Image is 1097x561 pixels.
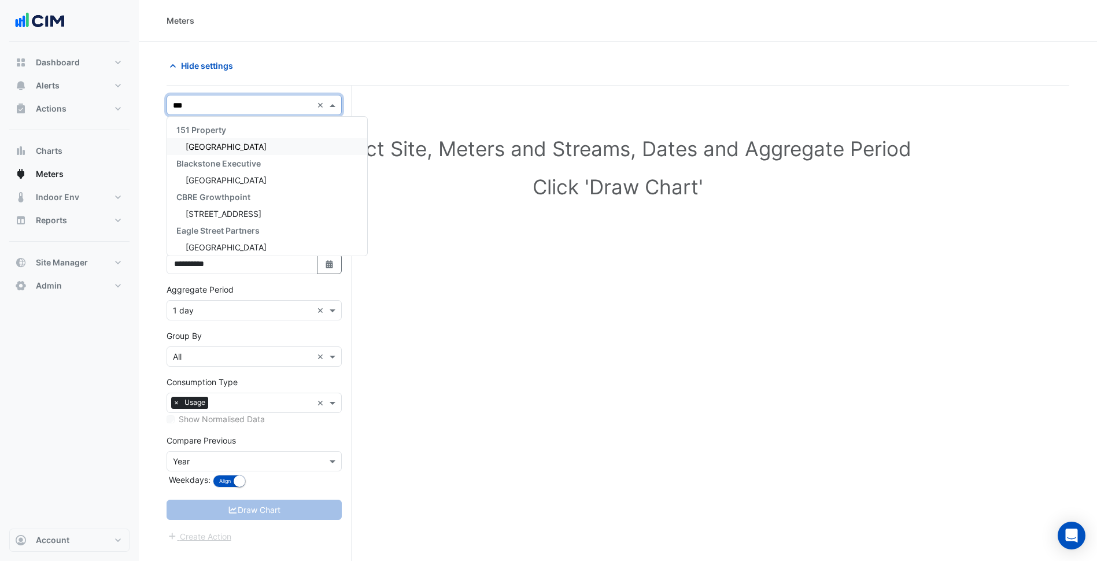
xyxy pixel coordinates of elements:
span: Admin [36,280,62,291]
app-icon: Indoor Env [15,191,27,203]
app-icon: Charts [15,145,27,157]
button: Site Manager [9,251,130,274]
span: CBRE Growthpoint [176,192,250,202]
span: [GEOGRAPHIC_DATA] [186,142,267,152]
span: [GEOGRAPHIC_DATA] [186,242,267,252]
span: [STREET_ADDRESS] [186,209,261,219]
span: Hide settings [181,60,233,72]
app-icon: Site Manager [15,257,27,268]
button: Account [9,529,130,552]
button: Dashboard [9,51,130,74]
app-icon: Meters [15,168,27,180]
button: Charts [9,139,130,163]
ng-dropdown-panel: Options list [167,116,368,256]
span: Eagle Street Partners [176,226,260,235]
span: Clear [317,397,327,409]
app-icon: Admin [15,280,27,291]
div: Select meters or streams to enable normalisation [167,413,342,425]
span: Clear [317,304,327,316]
span: Account [36,534,69,546]
span: Actions [36,103,67,115]
img: Company Logo [14,9,66,32]
label: Weekdays: [167,474,210,486]
span: Meters [36,168,64,180]
h1: Select Site, Meters and Streams, Dates and Aggregate Period [185,136,1051,161]
label: Consumption Type [167,376,238,388]
button: Alerts [9,74,130,97]
span: 151 Property [176,125,226,135]
app-icon: Reports [15,215,27,226]
span: Clear [317,350,327,363]
div: Meters [167,14,194,27]
label: Show Normalised Data [179,413,265,425]
label: Aggregate Period [167,283,234,296]
span: Charts [36,145,62,157]
app-escalated-ticket-create-button: Please correct errors first [167,530,232,540]
app-icon: Alerts [15,80,27,91]
h1: Click 'Draw Chart' [185,175,1051,199]
button: Reports [9,209,130,232]
fa-icon: Select Date [324,259,335,269]
button: Admin [9,274,130,297]
button: Hide settings [167,56,241,76]
button: Indoor Env [9,186,130,209]
label: Compare Previous [167,434,236,446]
span: Clear [317,99,327,111]
button: Actions [9,97,130,120]
span: Usage [182,397,208,408]
span: Site Manager [36,257,88,268]
app-icon: Dashboard [15,57,27,68]
div: Open Intercom Messenger [1058,522,1085,549]
span: Indoor Env [36,191,79,203]
span: Reports [36,215,67,226]
button: Meters [9,163,130,186]
span: Blackstone Executive [176,158,261,168]
span: Dashboard [36,57,80,68]
app-icon: Actions [15,103,27,115]
span: Alerts [36,80,60,91]
span: × [171,397,182,408]
label: Group By [167,330,202,342]
span: [GEOGRAPHIC_DATA] [186,175,267,185]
